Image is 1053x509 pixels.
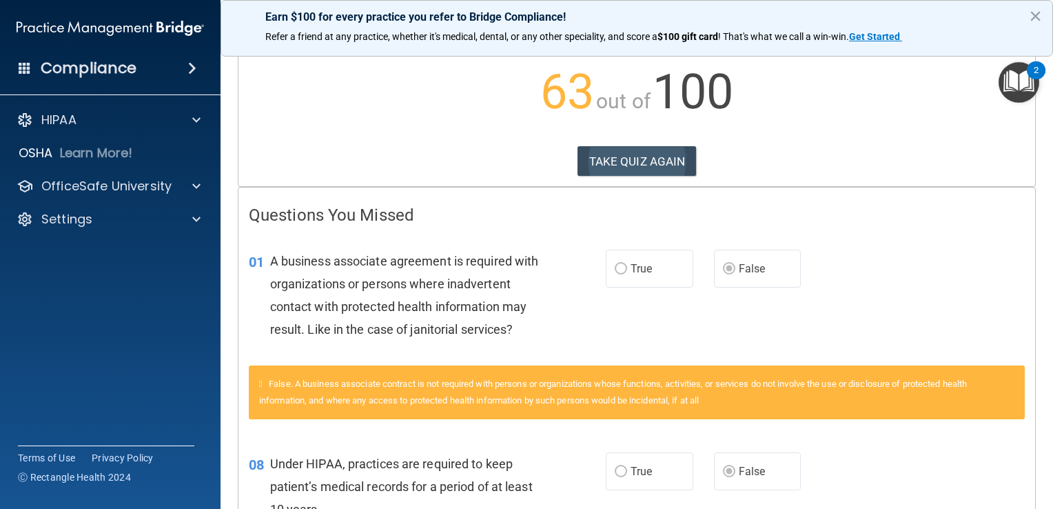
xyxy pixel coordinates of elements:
button: TAKE QUIZ AGAIN [577,146,697,177]
p: Earn $100 for every practice you refer to Bridge Compliance! [265,10,1008,23]
span: False. A business associate contract is not required with persons or organizations whose function... [259,379,967,406]
div: 2 [1034,70,1039,88]
a: Privacy Policy [92,451,154,465]
span: 08 [249,457,264,473]
span: 01 [249,254,264,270]
a: Terms of Use [18,451,75,465]
button: Open Resource Center, 2 new notifications [999,62,1039,103]
span: 63 [540,63,594,120]
p: OSHA [19,145,53,161]
span: False [739,465,766,478]
input: True [615,264,627,275]
a: Settings [17,211,201,228]
span: True [631,465,652,478]
span: Ⓒ Rectangle Health 2024 [18,470,131,484]
p: Settings [41,211,92,228]
button: Close [1029,5,1042,27]
strong: $100 gift card [657,31,718,42]
a: Get Started [849,31,902,42]
p: OfficeSafe University [41,178,172,194]
input: False [723,264,735,275]
span: A business associate agreement is required with organizations or persons where inadvertent contac... [270,254,539,337]
span: 100 [653,63,733,120]
input: True [615,467,627,477]
h4: Questions You Missed [249,206,1025,224]
input: False [723,467,735,477]
img: PMB logo [17,14,204,42]
span: out of [596,89,651,113]
a: OfficeSafe University [17,178,201,194]
strong: Get Started [849,31,900,42]
span: Refer a friend at any practice, whether it's medical, dental, or any other speciality, and score a [265,31,657,42]
h4: Compliance [41,59,136,78]
p: HIPAA [41,112,76,128]
p: Learn More! [60,145,133,161]
span: ! That's what we call a win-win. [718,31,849,42]
span: False [739,262,766,275]
a: HIPAA [17,112,201,128]
span: True [631,262,652,275]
